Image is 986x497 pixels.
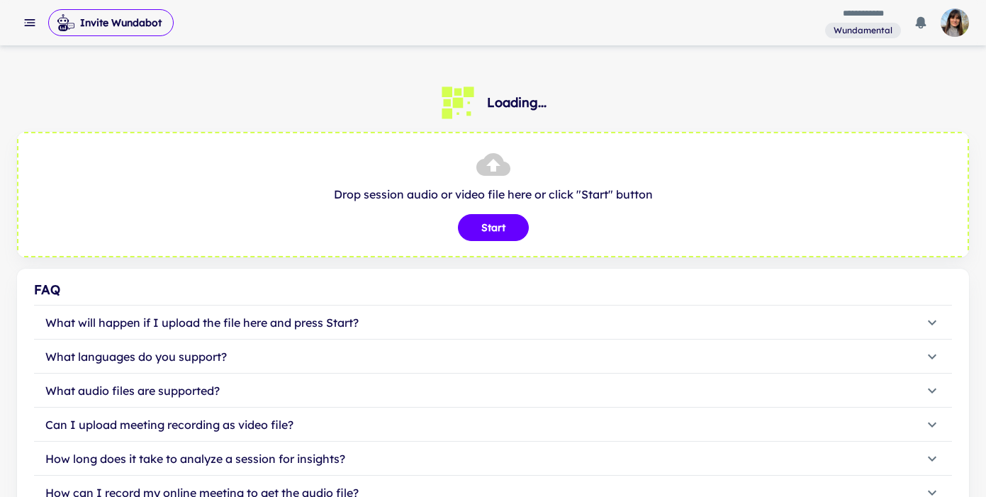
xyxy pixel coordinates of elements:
[45,382,220,399] p: What audio files are supported?
[34,408,952,442] button: Can I upload meeting recording as video file?
[45,348,227,365] p: What languages do you support?
[34,374,952,408] button: What audio files are supported?
[45,416,293,433] p: Can I upload meeting recording as video file?
[34,340,952,374] button: What languages do you support?
[828,24,898,37] span: Wundamental
[487,93,547,113] h6: Loading...
[34,442,952,476] button: How long does it take to analyze a session for insights?
[34,306,952,340] button: What will happen if I upload the file here and press Start?
[33,186,953,203] p: Drop session audio or video file here or click "Start" button
[941,9,969,37] img: photoURL
[458,214,529,241] button: Start
[48,9,174,36] button: Invite Wundabot
[45,314,359,331] p: What will happen if I upload the file here and press Start?
[825,21,901,39] span: You are a member of this workspace. Contact your workspace owner for assistance.
[45,450,345,467] p: How long does it take to analyze a session for insights?
[34,280,952,300] div: FAQ
[48,9,174,37] span: Invite Wundabot to record a meeting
